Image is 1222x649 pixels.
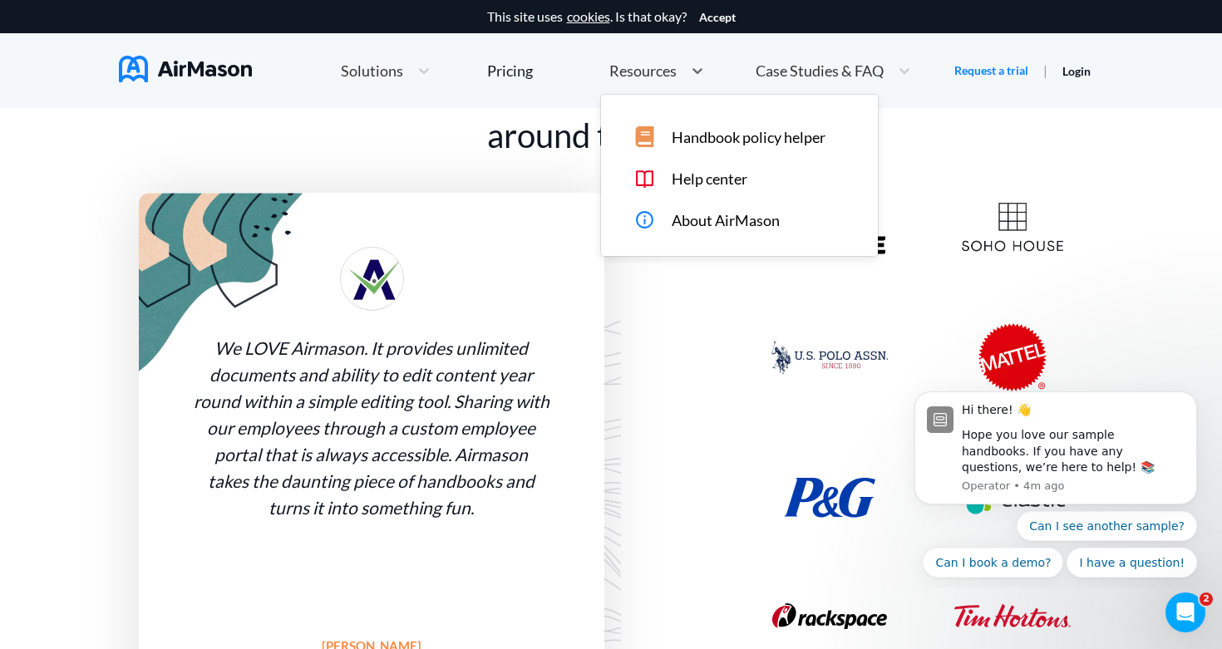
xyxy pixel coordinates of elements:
div: Rackspace Technology Employee Handbook [738,603,921,629]
a: Pricing [487,56,533,86]
span: About AirMason [672,212,780,229]
span: | [1043,62,1047,78]
span: Help center [672,170,747,188]
img: AirMason Logo [119,56,252,82]
span: Handbook policy helper [672,129,825,146]
div: We LOVE Airmason. It provides unlimited documents and ability to edit content year round within a... [194,335,549,521]
img: tim_hortons [954,604,1071,627]
img: Z [340,247,404,311]
a: cookies [567,9,610,24]
div: Tim Hortons Employee Handbook [921,604,1104,627]
span: 2 [1200,592,1213,606]
div: Mattel Employee Handbook [921,323,1104,391]
div: Pricing [487,63,533,78]
span: Solutions [341,63,403,78]
img: rackspace_technology [772,603,887,629]
img: soho_house [962,202,1063,252]
iframe: Intercom notifications message [889,379,1222,588]
a: Login [1062,64,1091,78]
img: mattel [978,323,1047,391]
button: Accept cookies [699,11,736,24]
img: bg_card-8499c0fa3b0c6d0d5be01e548dfafdf6.jpg [139,193,311,376]
div: U.S. Polo Assn. Employee Handbook [738,341,921,374]
a: Request a trial [954,62,1028,79]
div: Soho House Employee Handbook [921,202,1104,252]
iframe: Intercom live chat [1165,592,1205,632]
span: Case Studies & FAQ [756,63,884,78]
img: us_polo_assn [771,341,888,374]
div: Procter & Gamble Employee Handbook [738,478,921,518]
span: Resources [609,63,677,78]
img: procter_and_gamble [784,478,875,518]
